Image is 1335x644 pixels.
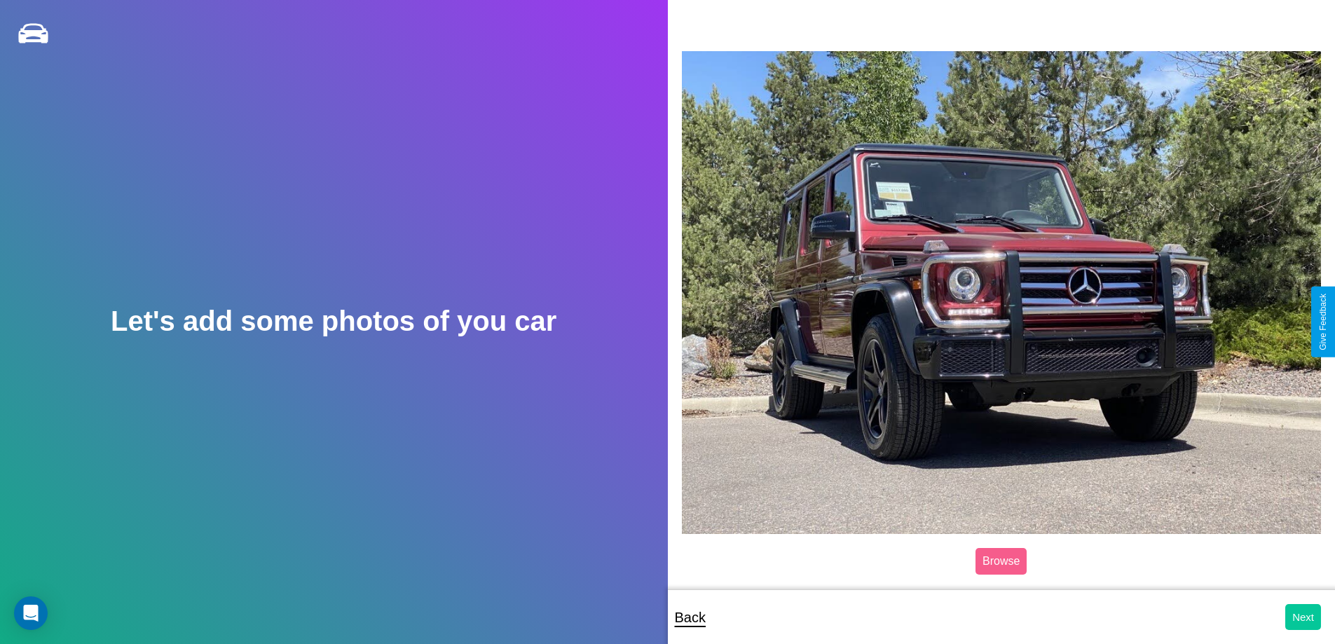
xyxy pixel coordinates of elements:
[682,51,1322,533] img: posted
[975,548,1027,575] label: Browse
[14,596,48,630] div: Open Intercom Messenger
[111,306,556,337] h2: Let's add some photos of you car
[675,605,706,630] p: Back
[1318,294,1328,350] div: Give Feedback
[1285,604,1321,630] button: Next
